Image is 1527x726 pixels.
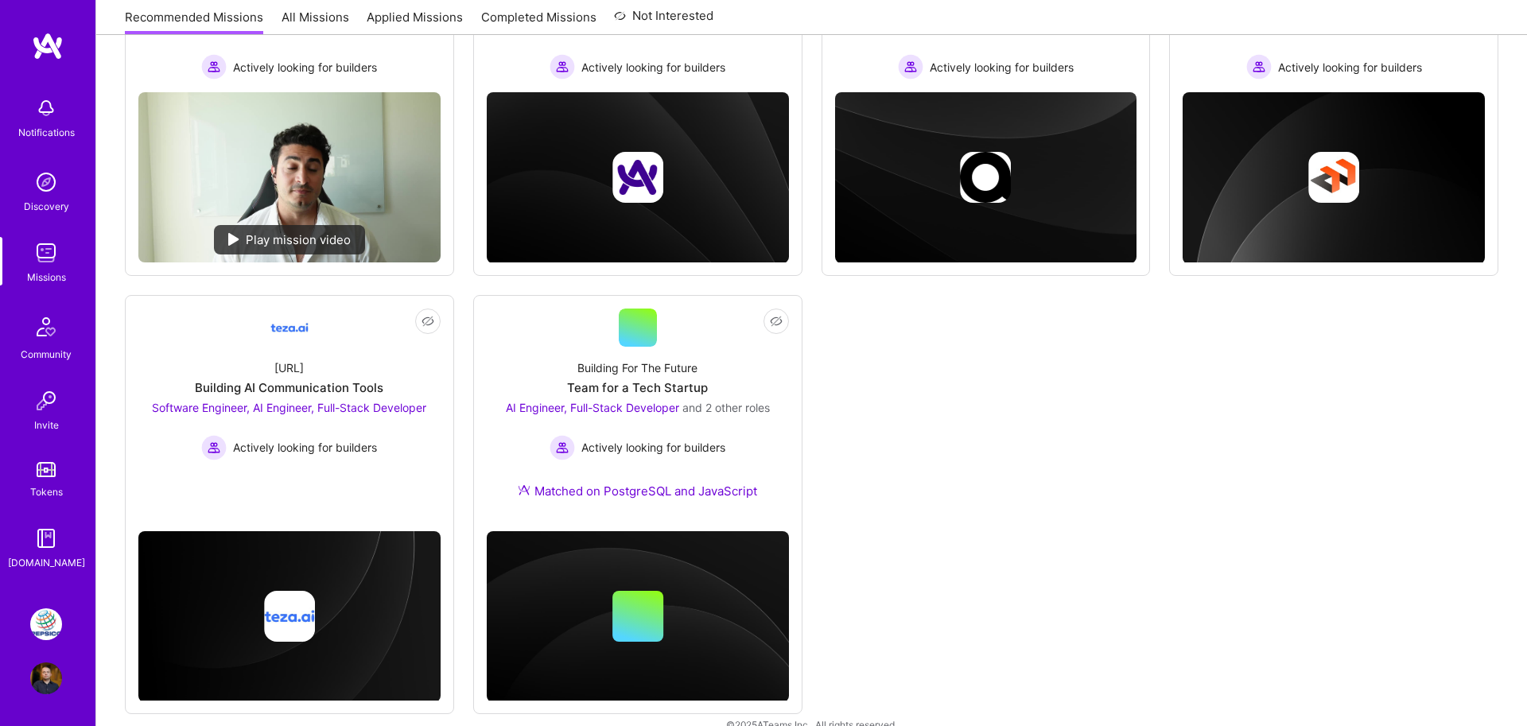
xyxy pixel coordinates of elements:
span: and 2 other roles [682,401,770,414]
img: cover [1183,92,1485,263]
a: All Missions [282,9,349,35]
div: Play mission video [214,225,365,254]
img: logo [32,32,64,60]
div: Invite [34,417,59,433]
div: Building AI Communication Tools [195,379,383,396]
div: Team for a Tech Startup [567,379,708,396]
a: Not Interested [614,6,713,35]
div: [URL] [274,359,304,376]
img: PepsiCo: SodaStream Intl. 2024 AOP [30,608,62,640]
img: bell [30,92,62,124]
span: Actively looking for builders [581,59,725,76]
img: User Avatar [30,662,62,694]
img: Company logo [612,152,663,203]
a: User Avatar [26,662,66,694]
span: Actively looking for builders [233,439,377,456]
a: PepsiCo: SodaStream Intl. 2024 AOP [26,608,66,640]
div: Tokens [30,483,63,500]
img: Actively looking for builders [898,54,923,80]
div: Matched on PostgreSQL and JavaScript [518,483,757,499]
img: Company logo [264,591,315,642]
img: Community [27,308,65,346]
div: Community [21,346,72,363]
img: Invite [30,385,62,417]
a: Building For The FutureTeam for a Tech StartupAI Engineer, Full-Stack Developer and 2 other roles... [487,309,789,518]
a: Recommended Missions [125,9,263,35]
span: Actively looking for builders [930,59,1074,76]
img: teamwork [30,237,62,269]
img: Actively looking for builders [201,435,227,460]
img: Company Logo [270,309,309,347]
img: Company logo [960,152,1011,203]
img: discovery [30,166,62,198]
div: Discovery [24,198,69,215]
div: Notifications [18,124,75,141]
img: Actively looking for builders [550,435,575,460]
img: cover [487,531,789,702]
img: tokens [37,462,56,477]
span: Actively looking for builders [233,59,377,76]
img: Actively looking for builders [1246,54,1272,80]
img: cover [487,92,789,263]
a: Applied Missions [367,9,463,35]
a: Company Logo[URL]Building AI Communication ToolsSoftware Engineer, AI Engineer, Full-Stack Develo... [138,309,441,499]
span: Actively looking for builders [1278,59,1422,76]
span: Actively looking for builders [581,439,725,456]
img: guide book [30,522,62,554]
img: play [228,233,239,246]
i: icon EyeClosed [770,315,783,328]
img: Ateam Purple Icon [518,483,530,496]
img: Actively looking for builders [550,54,575,80]
div: [DOMAIN_NAME] [8,554,85,571]
img: cover [835,92,1137,263]
img: No Mission [138,92,441,262]
div: Missions [27,269,66,285]
img: Actively looking for builders [201,54,227,80]
img: Company logo [1308,152,1359,203]
img: cover [138,531,441,702]
a: Completed Missions [481,9,596,35]
span: AI Engineer, Full-Stack Developer [506,401,679,414]
span: Software Engineer, AI Engineer, Full-Stack Developer [152,401,426,414]
div: Building For The Future [577,359,697,376]
i: icon EyeClosed [422,315,434,328]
